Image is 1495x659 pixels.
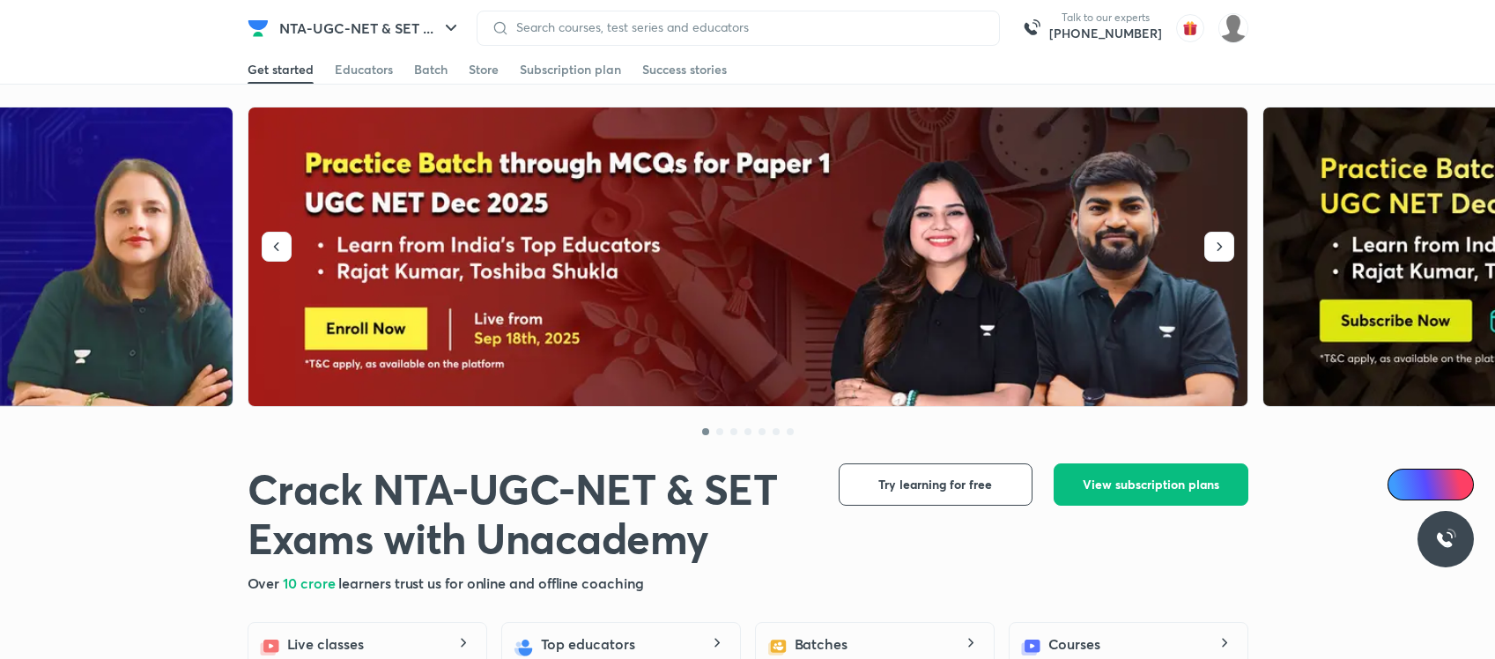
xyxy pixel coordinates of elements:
[1083,476,1219,493] span: View subscription plans
[520,56,621,84] a: Subscription plan
[509,20,985,34] input: Search courses, test series and educators
[469,56,499,84] a: Store
[287,633,364,655] h5: Live classes
[1388,469,1474,500] a: Ai Doubts
[642,61,727,78] div: Success stories
[469,61,499,78] div: Store
[1218,13,1248,43] img: Reena Toppo
[1054,463,1248,506] button: View subscription plans
[414,61,448,78] div: Batch
[520,61,621,78] div: Subscription plan
[414,56,448,84] a: Batch
[335,56,393,84] a: Educators
[248,61,314,78] div: Get started
[248,574,284,592] span: Over
[1435,529,1456,550] img: ttu
[1014,11,1049,46] img: call-us
[338,574,643,592] span: learners trust us for online and offline coaching
[269,11,472,46] button: NTA-UGC-NET & SET ...
[1049,25,1162,42] a: [PHONE_NUMBER]
[1048,633,1100,655] h5: Courses
[283,574,338,592] span: 10 crore
[1176,14,1204,42] img: avatar
[1049,11,1162,25] p: Talk to our experts
[335,61,393,78] div: Educators
[642,56,727,84] a: Success stories
[1398,478,1412,492] img: Icon
[541,633,635,655] h5: Top educators
[248,56,314,84] a: Get started
[839,463,1032,506] button: Try learning for free
[795,633,847,655] h5: Batches
[878,476,992,493] span: Try learning for free
[1417,478,1463,492] span: Ai Doubts
[248,18,269,39] img: Company Logo
[248,463,810,562] h1: Crack NTA-UGC-NET & SET Exams with Unacademy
